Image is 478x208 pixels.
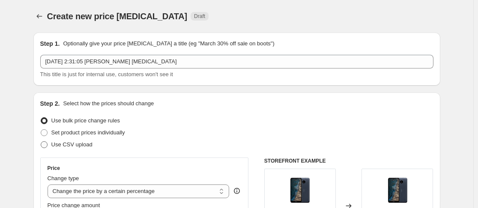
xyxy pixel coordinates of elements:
[40,39,60,48] h2: Step 1.
[51,117,120,124] span: Use bulk price change rules
[48,175,79,181] span: Change type
[40,55,433,68] input: 30% off holiday sale
[63,99,154,108] p: Select how the prices should change
[33,10,45,22] button: Price change jobs
[48,165,60,172] h3: Price
[380,173,415,208] img: NokiaC20azul_80x.jpg
[40,99,60,108] h2: Step 2.
[40,71,173,77] span: This title is just for internal use, customers won't see it
[264,157,433,164] h6: STOREFRONT EXAMPLE
[194,13,205,20] span: Draft
[51,129,125,136] span: Set product prices individually
[47,12,188,21] span: Create new price [MEDICAL_DATA]
[283,173,317,208] img: NokiaC20azul_80x.jpg
[51,141,93,148] span: Use CSV upload
[63,39,274,48] p: Optionally give your price [MEDICAL_DATA] a title (eg "March 30% off sale on boots")
[233,187,241,195] div: help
